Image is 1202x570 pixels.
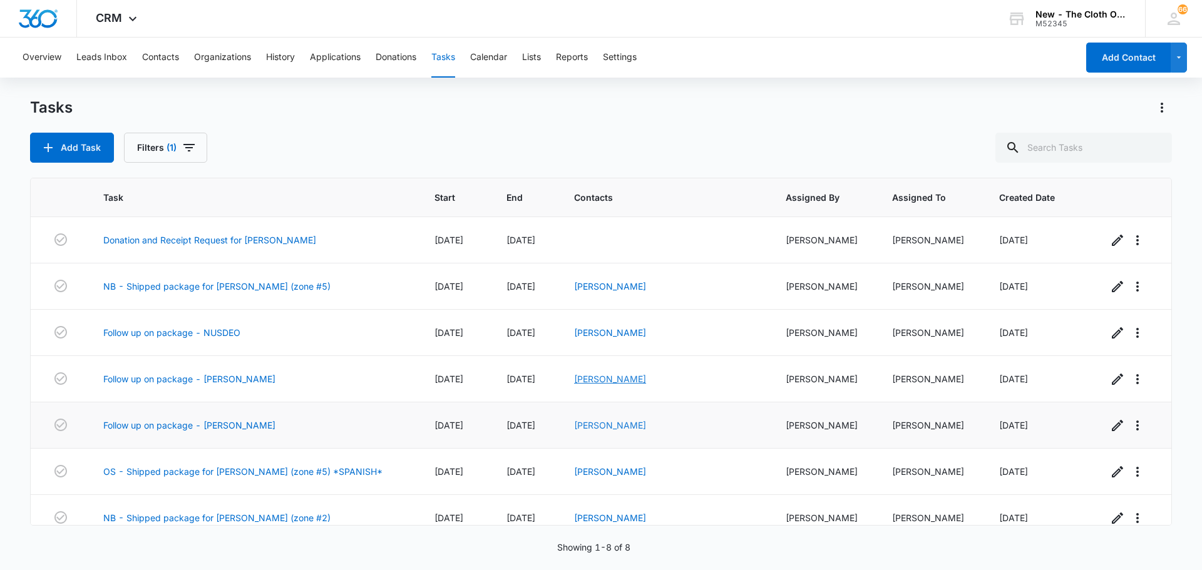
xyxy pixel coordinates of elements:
span: [DATE] [434,235,463,245]
span: [DATE] [999,235,1028,245]
a: OS - Shipped package for [PERSON_NAME] (zone #5) *SPANISH* [103,465,383,478]
div: [PERSON_NAME] [892,233,968,247]
span: Start [434,191,458,204]
span: [DATE] [999,281,1028,292]
button: Contacts [142,38,179,78]
a: [PERSON_NAME] [574,281,646,292]
a: [PERSON_NAME] [574,327,646,338]
button: Donations [376,38,416,78]
button: Calendar [470,38,507,78]
a: Follow up on package - [PERSON_NAME] [103,372,275,385]
span: [DATE] [506,374,535,384]
button: Add Contact [1086,43,1171,73]
span: [DATE] [999,420,1028,430]
span: [DATE] [506,327,535,338]
span: [DATE] [999,374,1028,384]
div: [PERSON_NAME] [786,280,862,293]
button: Overview [23,38,61,78]
div: [PERSON_NAME] [786,465,862,478]
a: [PERSON_NAME] [574,466,646,477]
div: [PERSON_NAME] [786,233,862,247]
span: [DATE] [506,420,535,430]
button: Actions [1152,98,1172,118]
span: End [506,191,526,204]
a: [PERSON_NAME] [574,512,646,523]
span: CRM [96,11,122,24]
div: [PERSON_NAME] [892,372,968,385]
button: Applications [310,38,361,78]
div: [PERSON_NAME] [892,419,968,432]
div: [PERSON_NAME] [892,280,968,293]
div: [PERSON_NAME] [892,465,968,478]
a: Follow up on package - [PERSON_NAME] [103,419,275,432]
span: [DATE] [506,235,535,245]
span: (1) [167,143,177,152]
div: [PERSON_NAME] [786,372,862,385]
button: Reports [556,38,588,78]
a: NB - Shipped package for [PERSON_NAME] (zone #2) [103,511,331,524]
a: Follow up on package - NUSDEO [103,326,240,339]
button: History [266,38,295,78]
span: Task [103,191,386,204]
a: NB - Shipped package for [PERSON_NAME] (zone #5) [103,280,331,293]
span: [DATE] [434,466,463,477]
a: Donation and Receipt Request for [PERSON_NAME] [103,233,316,247]
span: [DATE] [999,512,1028,523]
span: [DATE] [506,281,535,292]
button: Leads Inbox [76,38,127,78]
div: account id [1035,19,1127,28]
div: notifications count [1178,4,1188,14]
h1: Tasks [30,98,73,117]
div: [PERSON_NAME] [786,511,862,524]
span: [DATE] [434,420,463,430]
span: [DATE] [434,512,463,523]
span: Contacts [574,191,737,204]
span: [DATE] [999,327,1028,338]
button: Settings [603,38,637,78]
span: Created Date [999,191,1060,204]
div: [PERSON_NAME] [892,511,968,524]
button: Lists [522,38,541,78]
span: [DATE] [506,512,535,523]
button: Organizations [194,38,251,78]
button: Tasks [431,38,455,78]
button: Add Task [30,133,114,163]
span: [DATE] [999,466,1028,477]
div: [PERSON_NAME] [786,419,862,432]
span: Assigned By [786,191,844,204]
span: [DATE] [434,327,463,338]
button: Filters(1) [124,133,207,163]
div: [PERSON_NAME] [786,326,862,339]
a: [PERSON_NAME] [574,374,646,384]
div: [PERSON_NAME] [892,326,968,339]
span: 66 [1178,4,1188,14]
span: [DATE] [434,281,463,292]
div: account name [1035,9,1127,19]
span: Assigned To [892,191,950,204]
span: [DATE] [506,466,535,477]
span: [DATE] [434,374,463,384]
input: Search Tasks [995,133,1172,163]
p: Showing 1-8 of 8 [557,541,630,554]
a: [PERSON_NAME] [574,420,646,430]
